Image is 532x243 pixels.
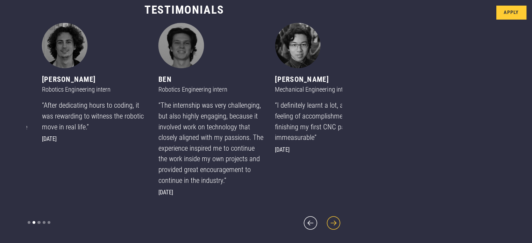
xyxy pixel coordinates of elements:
[42,23,147,144] div: 2 of 5
[28,221,30,224] div: Show slide 1 of 5
[158,85,264,94] div: Robotics Engineering intern
[43,221,45,224] div: Show slide 4 of 5
[496,6,526,20] a: Apply
[158,188,264,197] div: [DATE]
[275,23,380,155] div: 4 of 5
[275,100,380,143] div: “I definitely learnt a lot, and the feeling of accomplishment when finishing my first CNC part wa...
[158,74,264,85] div: Ben
[42,100,147,132] div: “After dedicating hours to coding, it was rewarding to witness the robotic move in real life.”
[37,221,40,224] div: Show slide 3 of 5
[33,221,35,224] div: Show slide 2 of 5
[302,214,319,231] div: previous slide
[42,74,147,85] div: [PERSON_NAME]
[42,85,147,94] div: Robotics Engineering intern
[27,3,342,17] h3: Testimonials
[325,214,342,231] div: next slide
[158,23,204,69] img: Ben - Robotics Engineering intern
[275,74,380,85] div: [PERSON_NAME]
[275,146,380,155] div: [DATE]
[275,23,321,69] img: Jay - Mechanical Engineering intern
[275,85,380,94] div: Mechanical Engineering intern
[158,23,264,197] div: 3 of 5
[42,23,88,69] img: Jack - Robotics Engineering intern
[48,221,50,224] div: Show slide 5 of 5
[27,23,342,231] div: carousel
[42,135,147,144] div: [DATE]
[158,100,264,186] div: “The internship was very challenging, but also highly engaging, because it involved work on techn...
